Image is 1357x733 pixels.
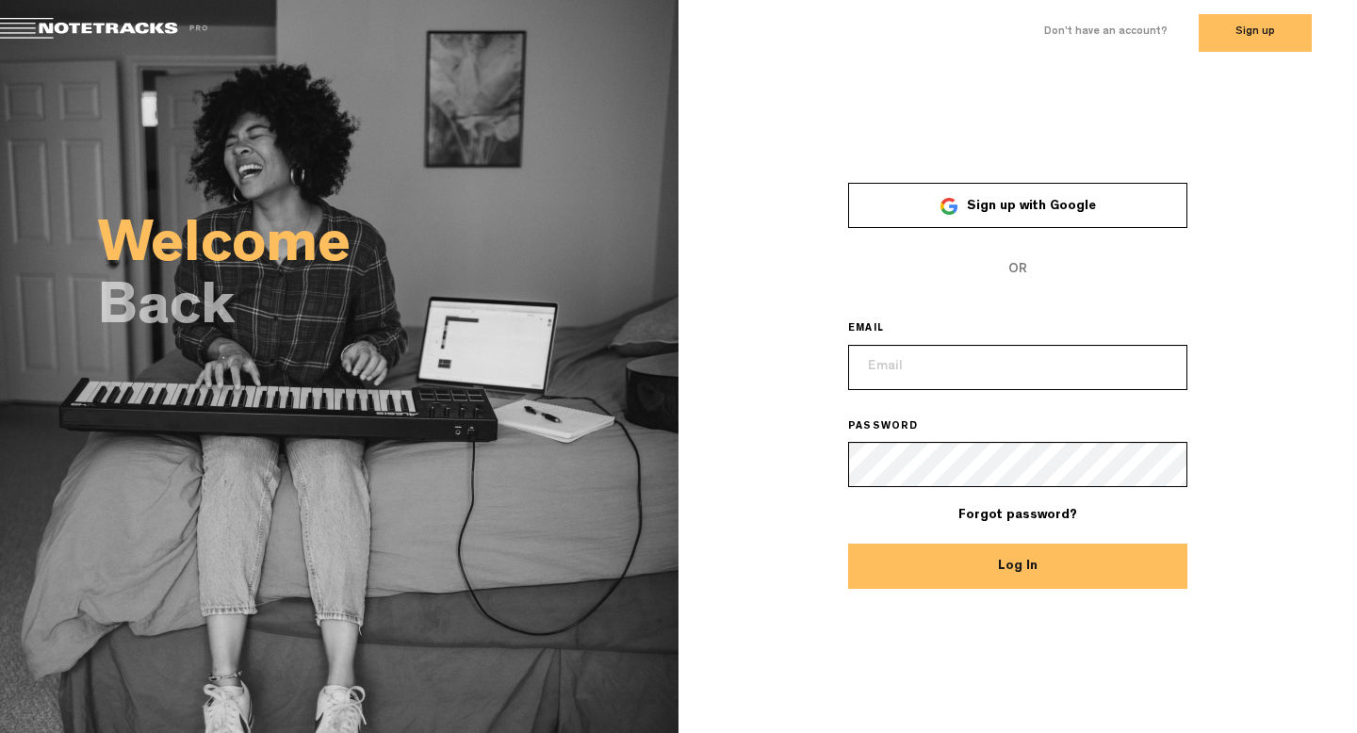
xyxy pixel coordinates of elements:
button: Log In [848,544,1187,589]
a: Forgot password? [958,509,1077,522]
h2: Welcome [98,222,678,275]
label: EMAIL [848,322,910,337]
label: PASSWORD [848,420,945,435]
button: Sign up [1199,14,1312,52]
input: Email [848,345,1187,390]
span: Sign up with Google [967,200,1096,213]
h2: Back [98,285,678,337]
span: OR [848,247,1187,292]
label: Don't have an account? [1044,24,1168,41]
